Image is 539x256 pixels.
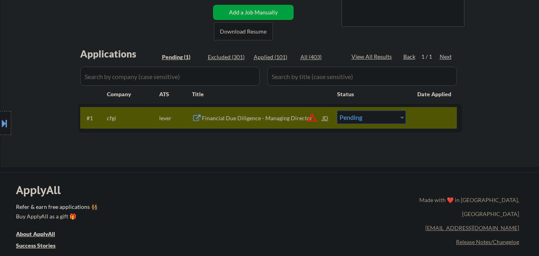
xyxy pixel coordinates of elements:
div: ATS [159,90,192,98]
div: All (403) [300,53,340,61]
u: About ApplyAll [16,230,55,237]
a: Buy ApplyAll as a gift 🎁 [16,212,96,222]
div: Back [403,53,416,61]
div: Pending (1) [162,53,202,61]
div: Date Applied [417,90,452,98]
div: Excluded (301) [208,53,248,61]
a: [EMAIL_ADDRESS][DOMAIN_NAME] [425,224,519,231]
div: 1 / 1 [421,53,440,61]
a: About ApplyAll [16,230,66,240]
div: Status [337,87,406,101]
div: JD [322,111,330,125]
u: Success Stories [16,242,55,249]
div: Next [440,53,452,61]
div: View All Results [351,53,394,61]
a: Release Notes/Changelog [456,238,519,245]
div: Buy ApplyAll as a gift 🎁 [16,214,96,219]
a: Success Stories [16,242,66,252]
div: Financial Due Diligence - Managing Director [202,114,322,122]
a: Refer & earn free applications 👯‍♀️ [16,204,253,212]
div: Title [192,90,330,98]
div: Applied (101) [254,53,294,61]
button: Add a Job Manually [213,5,294,20]
div: Made with ❤️ in [GEOGRAPHIC_DATA], [GEOGRAPHIC_DATA] [416,193,519,221]
button: warning_amber [306,112,318,123]
input: Search by title (case sensitive) [267,67,457,86]
div: lever [159,114,192,122]
input: Search by company (case sensitive) [80,67,260,86]
button: Download Resume [214,22,273,40]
